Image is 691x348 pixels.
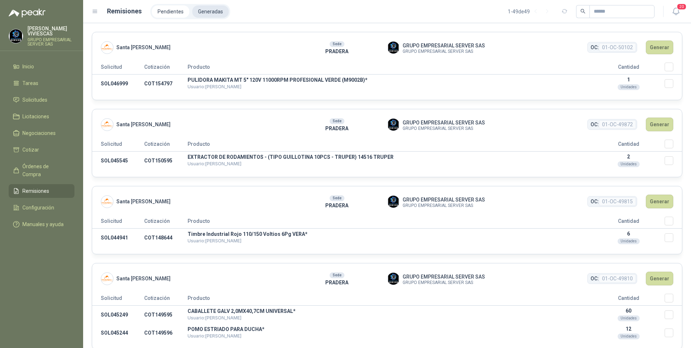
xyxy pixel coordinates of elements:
[591,43,599,51] span: OC:
[92,152,144,170] td: SOL045545
[188,327,592,332] p: POMO ESTRIADO PARA DUCHA*
[580,9,585,14] span: search
[92,140,144,152] th: Solicitud
[22,63,34,71] span: Inicio
[152,5,189,18] a: Pendientes
[188,309,592,314] p: CABALLETE GALV 2,0MX40,7CM UNIVERSAL*
[592,308,665,314] p: 60
[9,29,23,43] img: Company Logo
[9,76,74,90] a: Tareas
[188,161,241,166] span: Usuario: [PERSON_NAME]
[287,47,387,55] p: PRADERA
[599,197,636,206] span: 01-OC-49815
[330,41,344,47] div: Sede
[387,196,399,208] img: Company Logo
[188,84,241,89] span: Usuario: [PERSON_NAME]
[101,196,113,208] img: Company Logo
[144,75,188,93] td: COT154797
[116,120,171,128] span: Santa [PERSON_NAME]
[188,232,592,237] p: Timbre Industrial Rojo 110/150 Voltios 6Pg VERA*
[188,238,241,243] span: Usuario: [PERSON_NAME]
[403,42,485,50] span: GRUPO EMPRESARIAL SERVER SAS
[599,43,636,52] span: 01-OC-50102
[22,146,39,154] span: Cotizar
[9,126,74,140] a: Negociaciones
[192,5,229,18] a: Generadas
[92,75,144,93] td: SOL046999
[591,120,599,128] span: OC:
[92,229,144,247] td: SOL044941
[188,77,592,82] p: PULIDORA MAKITA MT 5" 120V 11000RPM PROFESIONAL VERDE (M9002B)*
[92,217,144,229] th: Solicitud
[665,217,682,229] th: Seleccionar/deseleccionar
[665,306,682,324] td: Seleccionar/deseleccionar
[591,275,599,283] span: OC:
[92,294,144,306] th: Solicitud
[188,217,592,229] th: Producto
[387,42,399,54] img: Company Logo
[665,140,682,152] th: Seleccionar/deseleccionar
[144,63,188,75] th: Cotización
[665,324,682,342] td: Seleccionar/deseleccionar
[9,184,74,198] a: Remisiones
[9,9,46,17] img: Logo peakr
[22,187,49,195] span: Remisiones
[144,217,188,229] th: Cotización
[591,198,599,205] span: OC:
[92,63,144,75] th: Solicitud
[22,204,54,212] span: Configuración
[618,315,640,321] div: Unidades
[599,120,636,129] span: 01-OC-49872
[9,217,74,231] a: Manuales y ayuda
[92,324,144,342] td: SOL045244
[9,143,74,157] a: Cotizar
[646,118,673,131] button: Generar
[9,110,74,123] a: Licitaciones
[592,294,665,306] th: Cantidad
[22,113,49,120] span: Licitaciones
[618,84,640,90] div: Unidades
[646,41,673,54] button: Generar
[27,26,74,36] p: [PERSON_NAME] VIVIESCAS
[22,96,47,104] span: Solicitudes
[144,140,188,152] th: Cotización
[665,75,682,93] td: Seleccionar/deseleccionar
[599,274,636,283] span: 01-OC-49810
[188,315,241,321] span: Usuario: [PERSON_NAME]
[101,42,113,54] img: Company Logo
[188,63,592,75] th: Producto
[592,140,665,152] th: Cantidad
[287,201,387,209] p: PRADERA
[144,294,188,306] th: Cotización
[592,63,665,75] th: Cantidad
[287,279,387,287] p: PRADERA
[330,272,344,278] div: Sede
[188,333,241,339] span: Usuario: [PERSON_NAME]
[665,152,682,170] td: Seleccionar/deseleccionar
[101,119,113,131] img: Company Logo
[403,204,485,208] span: GRUPO EMPRESARIAL SERVER SAS
[403,127,485,131] span: GRUPO EMPRESARIAL SERVER SAS
[677,3,687,10] span: 20
[144,229,188,247] td: COT148644
[665,229,682,247] td: Seleccionar/deseleccionar
[403,281,485,285] span: GRUPO EMPRESARIAL SERVER SAS
[592,154,665,160] p: 2
[92,306,144,324] td: SOL045249
[188,294,592,306] th: Producto
[618,161,640,167] div: Unidades
[618,334,640,339] div: Unidades
[403,273,485,281] span: GRUPO EMPRESARIAL SERVER SAS
[116,275,171,283] span: Santa [PERSON_NAME]
[592,77,665,82] p: 1
[665,294,682,306] th: Seleccionar/deseleccionar
[22,79,38,87] span: Tareas
[9,201,74,215] a: Configuración
[387,119,399,131] img: Company Logo
[618,238,640,244] div: Unidades
[287,124,387,132] p: PRADERA
[27,38,74,46] p: GRUPO EMPRESARIAL SERVER SAS
[22,129,56,137] span: Negociaciones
